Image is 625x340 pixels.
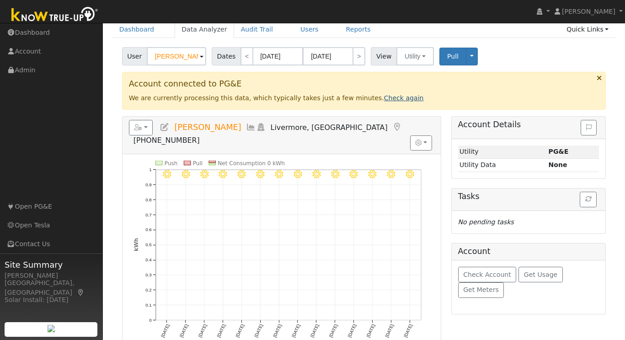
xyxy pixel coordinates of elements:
span: [PERSON_NAME] [562,8,615,15]
button: Get Usage [518,267,563,282]
strong: None [549,161,567,168]
td: Utility [458,146,547,159]
a: < [240,47,253,65]
text: [DATE] [179,324,189,338]
div: [PERSON_NAME] [5,271,98,281]
span: Get Usage [524,271,557,278]
text: [DATE] [160,324,171,338]
text: [DATE] [197,324,208,338]
h5: Account [458,247,491,256]
text: [DATE] [403,324,413,338]
text: 0.7 [145,212,151,217]
div: We are currently processing this data, which typically takes just a few minutes. [122,72,606,109]
i: 8/09 - Clear [331,170,339,178]
text: [DATE] [384,324,395,338]
i: 8/03 - Clear [219,170,227,178]
span: [PHONE_NUMBER] [134,136,200,145]
input: Select a User [147,47,206,65]
h5: Account Details [458,120,599,130]
a: Quick Links [560,21,615,38]
i: No pending tasks [458,218,514,226]
button: Get Meters [458,282,504,298]
span: Check Account [463,271,511,278]
button: Pull [439,48,466,65]
i: 8/01 - Clear [182,170,190,178]
i: 8/10 - Clear [350,170,358,178]
text: Push [165,160,178,167]
a: Map [77,289,85,296]
text: 0.9 [145,182,151,187]
a: Check again [384,94,424,102]
text: 0.8 [145,197,151,202]
a: Data Analyzer [175,21,234,38]
a: Dashboard [112,21,161,38]
text: [DATE] [235,324,245,338]
i: 7/31 - Clear [163,170,171,178]
text: [DATE] [365,324,376,338]
span: [PERSON_NAME] [174,123,241,132]
text: [DATE] [216,324,226,338]
span: User [122,47,147,65]
span: Site Summary [5,259,98,271]
text: Net Consumption 0 kWh [218,160,285,167]
i: 8/07 - Clear [294,170,302,178]
img: Know True-Up [7,5,103,26]
text: [DATE] [347,324,358,338]
span: Pull [447,53,459,60]
i: 8/11 - Clear [368,170,376,178]
span: Get Meters [463,286,499,293]
div: [GEOGRAPHIC_DATA], [GEOGRAPHIC_DATA] [5,278,98,297]
span: View [371,47,397,65]
td: Utility Data [458,158,547,172]
text: 0.6 [145,227,151,232]
i: 8/05 - Clear [256,170,264,178]
text: 0.5 [145,243,151,248]
text: Pull [193,160,203,167]
text: 0 [149,318,152,323]
h3: Account connected to PG&E [129,79,599,89]
text: [DATE] [272,324,283,338]
i: 8/12 - Clear [387,170,395,178]
text: 1 [149,167,151,172]
a: Login As (last Never) [256,123,266,132]
a: Audit Trail [234,21,280,38]
button: Issue History [581,120,597,135]
button: Utility [396,47,434,65]
a: Users [294,21,326,38]
text: 0.1 [145,302,151,308]
img: retrieve [48,325,55,332]
text: 0.2 [145,287,151,292]
text: [DATE] [310,324,320,338]
text: 0.4 [145,258,152,263]
i: 8/02 - Clear [200,170,208,178]
text: [DATE] [291,324,301,338]
i: 8/06 - Clear [275,170,283,178]
text: 0.3 [145,273,151,278]
a: Reports [339,21,378,38]
span: Livermore, [GEOGRAPHIC_DATA] [271,123,388,132]
text: [DATE] [328,324,339,338]
button: Refresh [580,192,597,207]
text: kWh [133,238,139,252]
button: Check Account [458,267,517,282]
text: [DATE] [253,324,264,338]
a: Map [392,123,402,132]
a: > [353,47,365,65]
i: 8/13 - Clear [406,170,414,178]
a: Edit User (35478) [160,123,170,132]
h5: Tasks [458,192,599,201]
span: Dates [212,47,241,65]
i: 8/04 - Clear [237,170,246,178]
div: Solar Install: [DATE] [5,295,98,305]
strong: ID: 17177879, authorized: 08/14/25 [549,148,569,155]
i: 8/08 - Clear [312,170,321,178]
a: Multi-Series Graph [246,123,256,132]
